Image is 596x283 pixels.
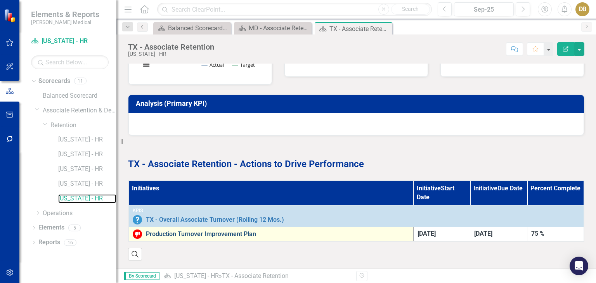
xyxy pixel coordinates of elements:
img: Below Target [133,230,142,239]
img: No Information [133,215,142,224]
small: [PERSON_NAME] Medical [31,19,99,25]
div: TX - Associate Retention [128,43,214,51]
span: [DATE] [418,230,436,237]
span: Search [402,6,419,12]
span: Elements & Reports [31,10,99,19]
button: Sep-25 [454,2,514,16]
a: Production Turnover Improvement Plan [146,231,409,238]
input: Search ClearPoint... [157,3,431,16]
a: Associate Retention & Development [43,106,116,115]
button: Search [391,4,430,15]
span: By Scorecard [124,272,159,280]
a: Operations [43,209,116,218]
a: [US_STATE] - HR [58,179,116,188]
button: DB [575,2,589,16]
div: [US_STATE] - HR [128,51,214,57]
a: MD - Associate Retention [236,23,310,33]
a: [US_STATE] - HR [31,37,109,46]
a: TX - Overall Associate Turnover (Rolling 12 Mos.) [146,216,580,223]
strong: TX - Associate Retention - Actions to Drive Performance [128,159,364,169]
h3: Analysis (Primary KPI) [136,100,579,107]
img: ClearPoint Strategy [4,9,17,22]
td: Double-Click to Edit Right Click for Context Menu [128,205,584,227]
a: Reports [38,238,60,247]
button: Show Target [232,61,255,68]
div: » [163,272,350,281]
a: Retention [50,121,116,130]
a: [US_STATE] - HR [58,135,116,144]
div: 75 % [531,230,580,238]
a: [US_STATE] - HR [58,194,116,203]
div: KPIs [133,208,580,213]
button: Show Actual [202,61,224,68]
td: Double-Click to Edit [470,227,527,242]
div: 11 [74,78,87,85]
div: Sep-25 [457,5,511,14]
div: 5 [68,224,81,231]
td: Double-Click to Edit [527,227,584,242]
a: Elements [38,223,64,232]
a: Balanced Scorecard Welcome Page [155,23,229,33]
a: [US_STATE] - HR [58,165,116,174]
td: Double-Click to Edit Right Click for Context Menu [128,227,413,242]
a: Scorecards [38,77,70,86]
button: View chart menu, Chart [141,59,152,70]
div: Open Intercom Messenger [570,257,588,275]
a: [US_STATE] - HR [58,150,116,159]
a: [US_STATE] - HR [174,272,219,280]
input: Search Below... [31,55,109,69]
span: [DATE] [474,230,492,237]
div: TX - Associate Retention [329,24,390,34]
div: MD - Associate Retention [249,23,310,33]
td: Double-Click to Edit [413,227,470,242]
div: TX - Associate Retention [222,272,289,280]
div: 16 [64,239,76,246]
a: Balanced Scorecard [43,91,116,100]
div: Balanced Scorecard Welcome Page [168,23,229,33]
